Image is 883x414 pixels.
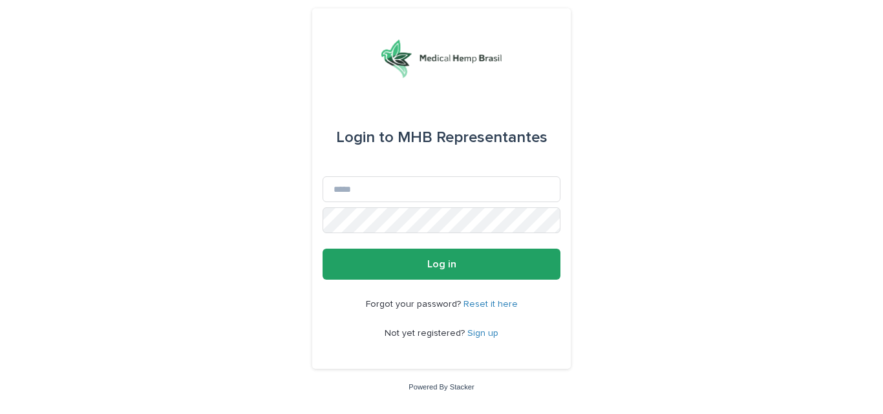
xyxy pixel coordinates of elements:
a: Reset it here [463,300,518,309]
span: Login to [336,130,394,145]
span: Not yet registered? [385,329,467,338]
a: Powered By Stacker [409,383,474,391]
div: MHB Representantes [336,119,548,156]
button: Log in [323,249,560,280]
img: 4UqDjhnrSSm1yqNhTQ7x [381,39,502,78]
span: Log in [427,259,456,269]
span: Forgot your password? [366,300,463,309]
a: Sign up [467,329,498,338]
